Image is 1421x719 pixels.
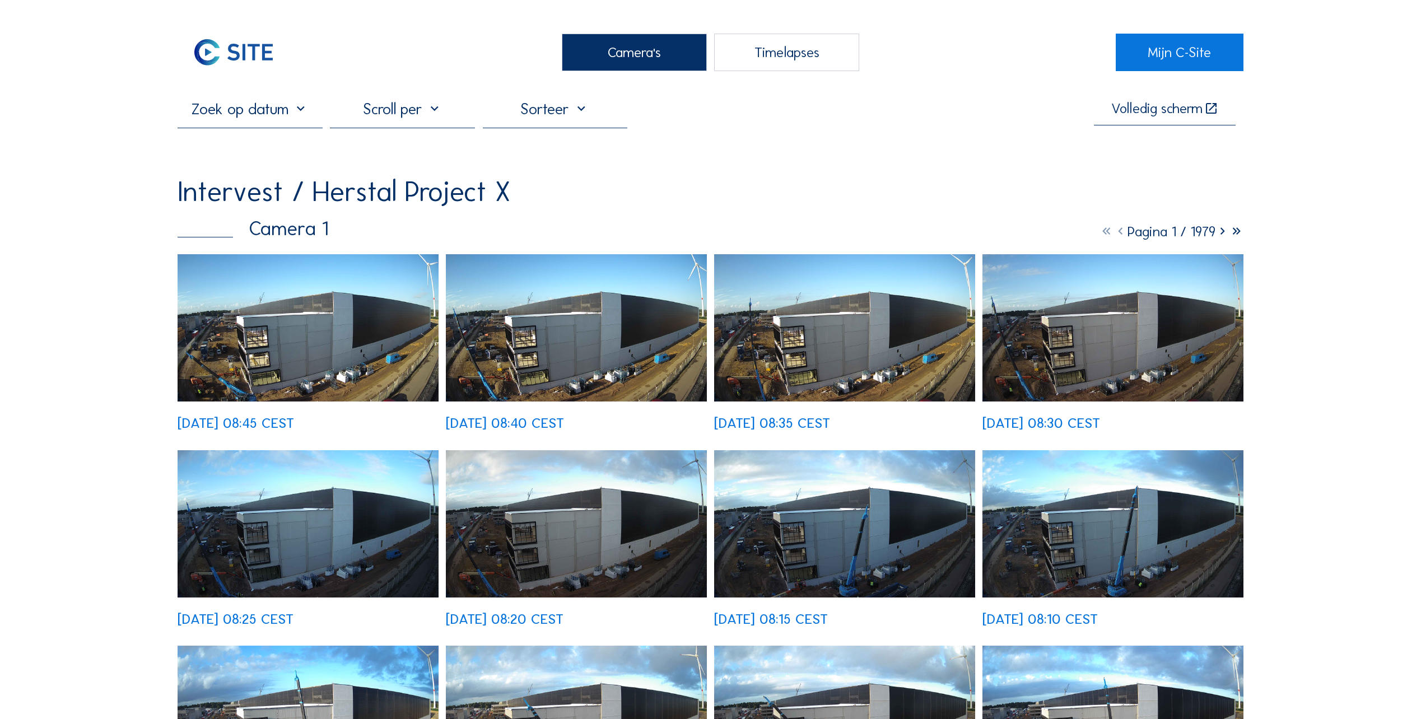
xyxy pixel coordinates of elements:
img: image_53006107 [178,254,439,401]
img: image_53005318 [714,450,975,597]
span: Pagina 1 / 1979 [1128,223,1215,240]
div: [DATE] 08:15 CEST [714,612,828,626]
img: image_53005678 [982,254,1243,401]
a: Mijn C-Site [1116,34,1243,71]
div: [DATE] 08:25 CEST [178,612,293,626]
img: image_53005824 [714,254,975,401]
a: C-SITE Logo [178,34,305,71]
img: image_53005459 [446,450,707,597]
div: Camera's [562,34,707,71]
div: Camera 1 [178,219,328,239]
div: [DATE] 08:45 CEST [178,416,294,430]
div: [DATE] 08:35 CEST [714,416,830,430]
div: [DATE] 08:20 CEST [446,612,563,626]
div: [DATE] 08:40 CEST [446,416,564,430]
div: [DATE] 08:10 CEST [982,612,1098,626]
div: Intervest / Herstal Project X [178,178,510,206]
img: image_53005610 [178,450,439,597]
div: [DATE] 08:30 CEST [982,416,1100,430]
input: Zoek op datum 󰅀 [178,100,323,118]
img: image_53005966 [446,254,707,401]
div: Timelapses [714,34,859,71]
img: image_53005185 [982,450,1243,597]
img: C-SITE Logo [178,34,289,71]
div: Volledig scherm [1111,101,1203,116]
